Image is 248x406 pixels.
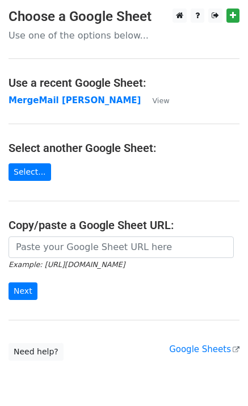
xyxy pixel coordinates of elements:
[9,141,239,155] h4: Select another Google Sheet:
[169,344,239,354] a: Google Sheets
[9,282,37,300] input: Next
[9,95,141,105] a: MergeMail [PERSON_NAME]
[9,76,239,90] h4: Use a recent Google Sheet:
[9,163,51,181] a: Select...
[9,218,239,232] h4: Copy/paste a Google Sheet URL:
[141,95,169,105] a: View
[9,260,125,269] small: Example: [URL][DOMAIN_NAME]
[9,236,234,258] input: Paste your Google Sheet URL here
[9,9,239,25] h3: Choose a Google Sheet
[9,29,239,41] p: Use one of the options below...
[9,343,64,361] a: Need help?
[152,96,169,105] small: View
